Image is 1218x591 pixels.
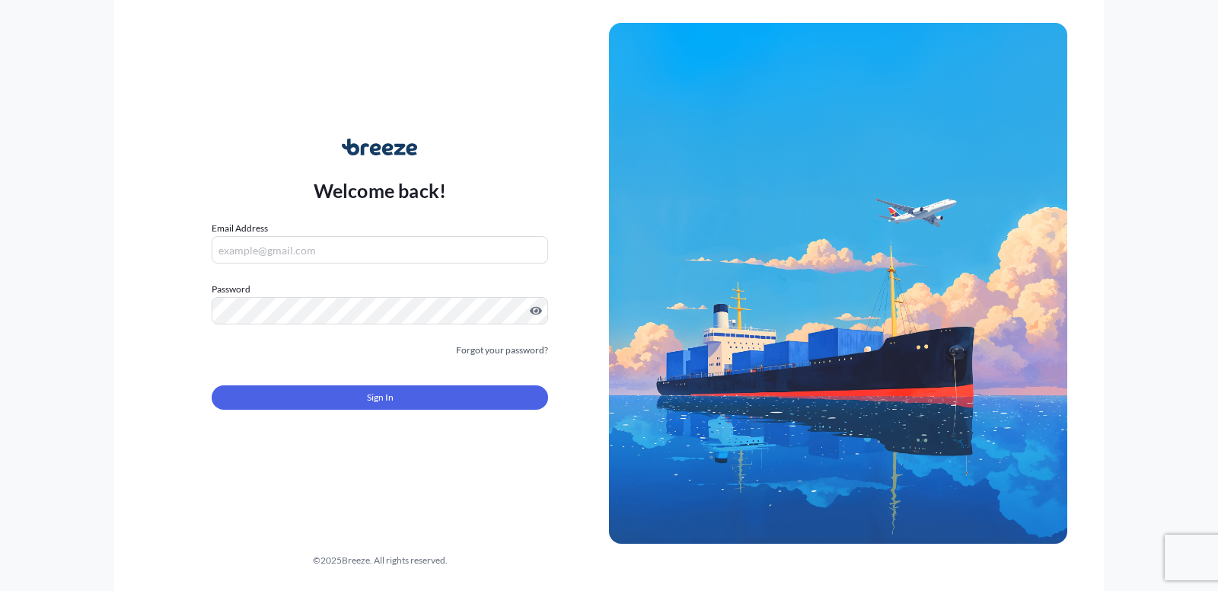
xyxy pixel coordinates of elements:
[212,221,268,236] label: Email Address
[367,390,394,405] span: Sign In
[456,343,548,358] a: Forgot your password?
[212,236,548,264] input: example@gmail.com
[212,385,548,410] button: Sign In
[314,178,447,203] p: Welcome back!
[609,23,1067,544] img: Ship illustration
[212,282,548,297] label: Password
[530,305,542,317] button: Show password
[151,553,609,568] div: © 2025 Breeze. All rights reserved.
